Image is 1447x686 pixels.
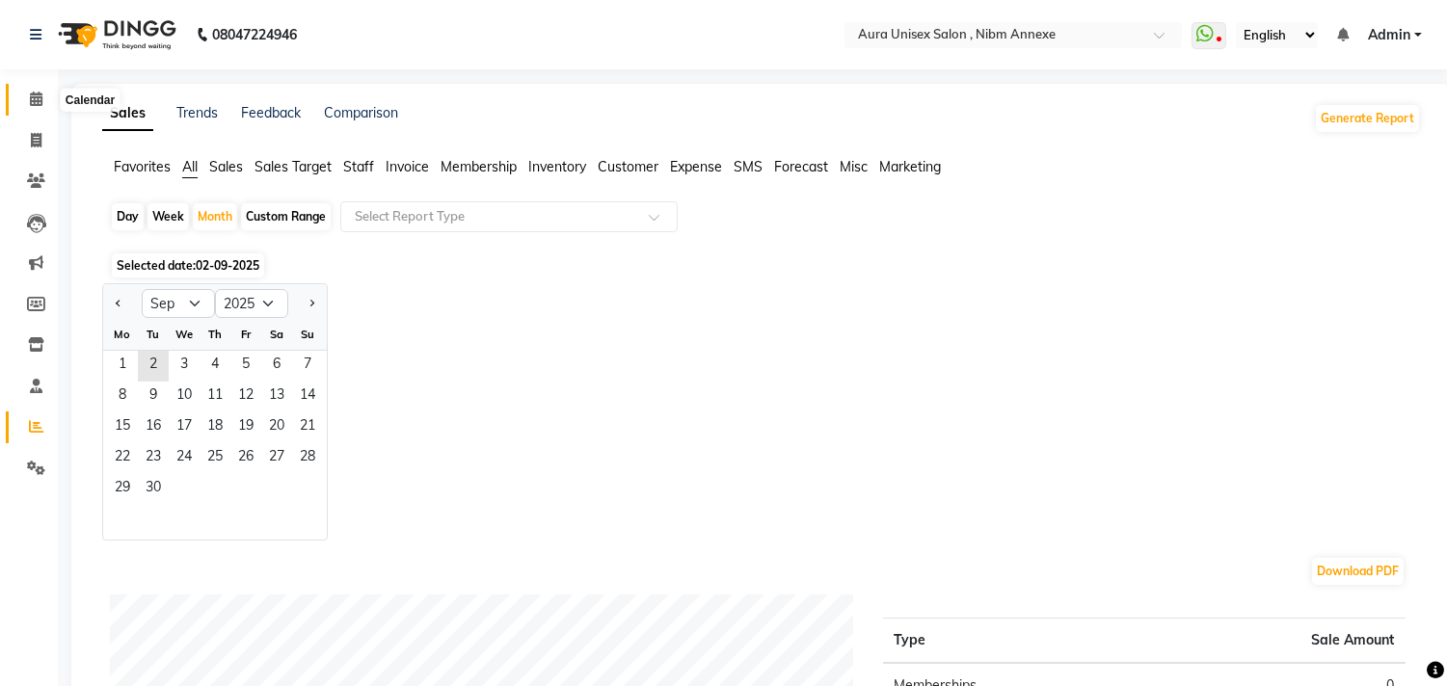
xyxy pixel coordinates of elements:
span: Customer [598,158,658,175]
span: Sales Target [255,158,332,175]
div: Mo [107,319,138,350]
div: Sunday, September 14, 2025 [292,382,323,412]
span: 7 [292,351,323,382]
div: Monday, September 8, 2025 [107,382,138,412]
div: Wednesday, September 17, 2025 [169,412,200,443]
div: Su [292,319,323,350]
span: 12 [230,382,261,412]
span: 16 [138,412,169,443]
span: Staff [343,158,374,175]
div: Friday, September 26, 2025 [230,443,261,474]
div: Tu [138,319,169,350]
span: 15 [107,412,138,443]
div: Wednesday, September 24, 2025 [169,443,200,474]
span: Misc [840,158,868,175]
div: Tuesday, September 23, 2025 [138,443,169,474]
div: Thursday, September 4, 2025 [200,351,230,382]
div: Thursday, September 25, 2025 [200,443,230,474]
span: 11 [200,382,230,412]
div: Sunday, September 21, 2025 [292,412,323,443]
select: Select month [142,289,215,318]
span: 21 [292,412,323,443]
div: Th [200,319,230,350]
div: Tuesday, September 16, 2025 [138,412,169,443]
div: Sunday, September 28, 2025 [292,443,323,474]
b: 08047224946 [212,8,297,62]
span: 02-09-2025 [196,258,259,273]
div: Day [112,203,144,230]
th: Sale Amount [1144,619,1406,664]
span: Forecast [774,158,828,175]
div: Friday, September 5, 2025 [230,351,261,382]
span: Inventory [528,158,586,175]
span: 17 [169,412,200,443]
span: 27 [261,443,292,474]
span: Marketing [879,158,941,175]
span: 19 [230,412,261,443]
span: 2 [138,351,169,382]
span: 9 [138,382,169,412]
div: Tuesday, September 30, 2025 [138,474,169,505]
span: 5 [230,351,261,382]
span: 8 [107,382,138,412]
div: Wednesday, September 3, 2025 [169,351,200,382]
span: 25 [200,443,230,474]
span: 6 [261,351,292,382]
a: Feedback [241,104,301,121]
div: Wednesday, September 10, 2025 [169,382,200,412]
select: Select year [215,289,288,318]
span: 23 [138,443,169,474]
span: Sales [209,158,243,175]
a: Trends [176,104,218,121]
div: Fr [230,319,261,350]
div: Saturday, September 27, 2025 [261,443,292,474]
th: Type [883,619,1144,664]
span: 26 [230,443,261,474]
span: 30 [138,474,169,505]
div: Monday, September 1, 2025 [107,351,138,382]
span: 13 [261,382,292,412]
div: Monday, September 15, 2025 [107,412,138,443]
button: Download PDF [1312,558,1404,585]
div: Week [147,203,189,230]
span: Selected date: [112,253,264,277]
span: 20 [261,412,292,443]
span: Favorites [114,158,171,175]
div: Thursday, September 18, 2025 [200,412,230,443]
a: Comparison [324,104,398,121]
div: Tuesday, September 2, 2025 [138,351,169,382]
span: Expense [670,158,722,175]
div: Friday, September 12, 2025 [230,382,261,412]
span: 10 [169,382,200,412]
img: logo [49,8,181,62]
span: 18 [200,412,230,443]
span: Admin [1368,25,1410,45]
span: 29 [107,474,138,505]
div: Sa [261,319,292,350]
span: 14 [292,382,323,412]
span: All [182,158,198,175]
div: Friday, September 19, 2025 [230,412,261,443]
button: Previous month [111,288,126,319]
span: 3 [169,351,200,382]
div: Saturday, September 20, 2025 [261,412,292,443]
span: 22 [107,443,138,474]
span: Invoice [386,158,429,175]
span: 28 [292,443,323,474]
div: Monday, September 29, 2025 [107,474,138,505]
div: Saturday, September 6, 2025 [261,351,292,382]
div: Sunday, September 7, 2025 [292,351,323,382]
div: We [169,319,200,350]
div: Saturday, September 13, 2025 [261,382,292,412]
span: 1 [107,351,138,382]
button: Next month [304,288,319,319]
button: Generate Report [1316,105,1419,132]
div: Custom Range [241,203,331,230]
div: Month [193,203,237,230]
span: 4 [200,351,230,382]
div: Thursday, September 11, 2025 [200,382,230,412]
span: Membership [441,158,517,175]
div: Calendar [61,89,120,112]
span: 24 [169,443,200,474]
div: Tuesday, September 9, 2025 [138,382,169,412]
